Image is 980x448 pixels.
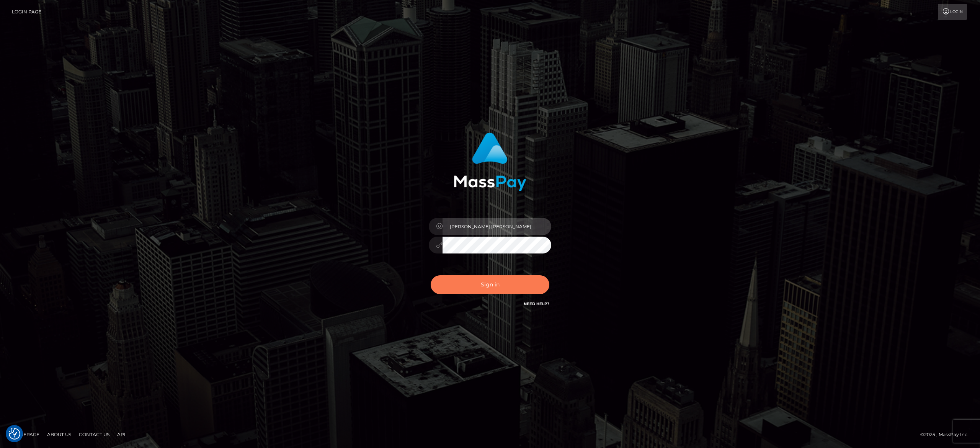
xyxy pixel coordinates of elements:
img: MassPay Login [454,132,526,191]
a: About Us [44,428,74,440]
a: Need Help? [524,301,549,306]
a: Contact Us [76,428,113,440]
img: Revisit consent button [9,428,20,440]
input: Username... [443,218,551,235]
a: Login Page [12,4,41,20]
button: Consent Preferences [9,428,20,440]
button: Sign in [431,275,549,294]
a: Login [938,4,967,20]
a: API [114,428,129,440]
div: © 2025 , MassPay Inc. [920,430,974,439]
a: Homepage [8,428,42,440]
